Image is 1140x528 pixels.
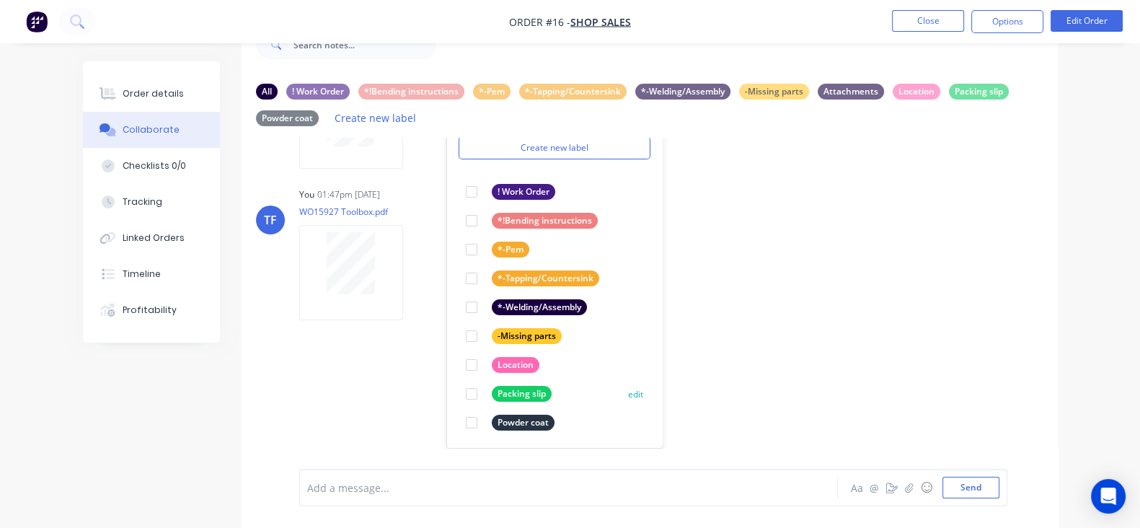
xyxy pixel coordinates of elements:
[949,84,1009,100] div: Packing slip
[492,299,587,315] div: *-Welding/Assembly
[492,415,554,431] div: Powder coat
[1051,10,1123,32] button: Edit Order
[286,84,350,100] div: ! Work Order
[83,184,220,220] button: Tracking
[83,148,220,184] button: Checklists 0/0
[123,304,177,317] div: Profitability
[123,159,186,172] div: Checklists 0/0
[492,270,599,286] div: *-Tapping/Countersink
[83,220,220,256] button: Linked Orders
[473,84,511,100] div: *-Pem
[459,136,650,159] button: Create new label
[492,328,562,344] div: -Missing parts
[570,15,631,29] a: shop sales
[519,84,627,100] div: *-Tapping/Countersink
[492,386,552,402] div: Packing slip
[942,477,999,498] button: Send
[492,213,598,229] div: *!Bending instructions
[83,292,220,328] button: Profitability
[317,188,380,201] div: 01:47pm [DATE]
[492,357,539,373] div: Location
[492,242,529,258] div: *-Pem
[892,10,964,32] button: Close
[256,84,278,100] div: All
[123,232,185,245] div: Linked Orders
[849,479,866,496] button: Aa
[264,211,277,229] div: TF
[293,30,436,59] input: Search notes...
[509,15,570,29] span: Order #16 -
[299,188,314,201] div: You
[123,195,162,208] div: Tracking
[492,184,555,200] div: ! Work Order
[635,84,730,100] div: *-Welding/Assembly
[1091,479,1126,514] div: Open Intercom Messenger
[83,256,220,292] button: Timeline
[818,84,884,100] div: Attachments
[299,206,417,218] p: WO15927 Toolbox.pdf
[358,84,464,100] div: *!Bending instructions
[256,110,319,126] div: Powder coat
[83,112,220,148] button: Collaborate
[918,479,935,496] button: ☺
[123,87,184,100] div: Order details
[971,10,1043,33] button: Options
[83,76,220,112] button: Order details
[893,84,940,100] div: Location
[866,479,883,496] button: @
[123,123,180,136] div: Collaborate
[327,108,424,128] button: Create new label
[123,268,161,281] div: Timeline
[26,11,48,32] img: Factory
[739,84,809,100] div: -Missing parts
